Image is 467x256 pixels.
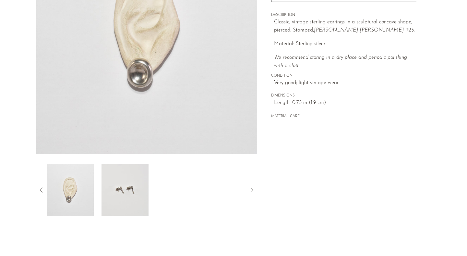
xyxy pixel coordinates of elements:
[274,99,417,107] span: Length: 0.75 in (1.9 cm)
[274,40,417,48] p: Material: Sterling silver.
[314,28,415,33] em: [PERSON_NAME] [PERSON_NAME] 925.
[271,12,417,18] span: DESCRIPTION
[102,164,149,216] img: Concave Sterling Earrings
[271,114,300,119] button: MATERIAL CARE
[47,164,94,216] img: Concave Sterling Earrings
[271,93,417,99] span: DIMENSIONS
[274,79,417,87] span: Very good; light vintage wear.
[274,18,417,35] p: Classic, vintage sterling earrings in a sculptural concave shape, pierced. Stamped,
[271,73,417,79] span: CONDITION
[274,55,407,69] em: We recommend storing in a dry place and periodic polishing with a cloth.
